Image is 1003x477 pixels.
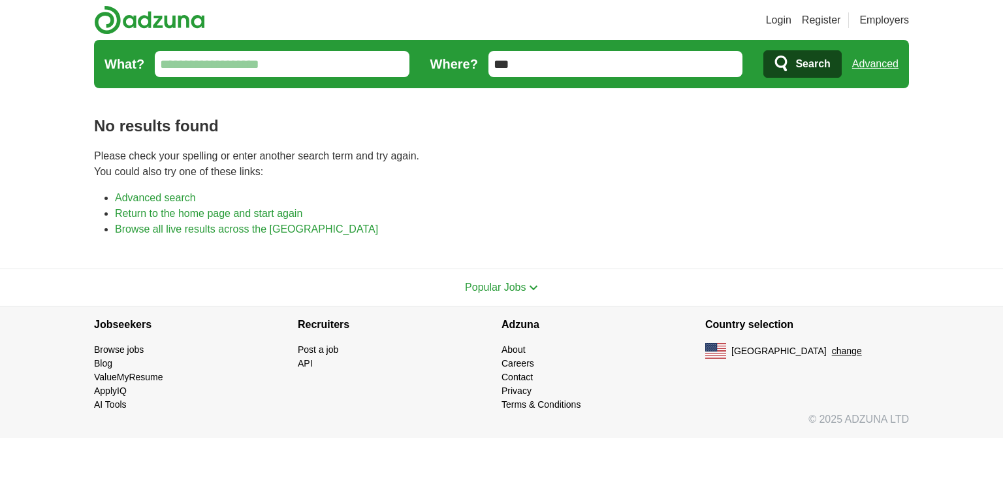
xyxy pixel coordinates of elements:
img: Adzuna logo [94,5,205,35]
a: Post a job [298,344,338,355]
a: Return to the home page and start again [115,208,302,219]
a: Terms & Conditions [501,399,581,410]
a: Register [802,12,841,28]
label: What? [104,54,144,74]
span: Search [795,51,830,77]
a: Privacy [501,386,532,396]
a: Contact [501,372,533,382]
a: Advanced search [115,192,196,203]
h4: Country selection [705,306,909,343]
a: Advanced [852,51,899,77]
a: Browse all live results across the [GEOGRAPHIC_DATA] [115,223,378,235]
a: ValueMyResume [94,372,163,382]
a: Browse jobs [94,344,144,355]
a: Careers [501,358,534,369]
a: Blog [94,358,112,369]
h1: No results found [94,114,909,138]
img: US flag [705,343,726,359]
label: Where? [430,54,478,74]
button: change [832,344,862,358]
a: ApplyIQ [94,386,127,396]
span: [GEOGRAPHIC_DATA] [731,344,827,358]
a: API [298,358,313,369]
a: About [501,344,526,355]
button: Search [763,50,841,78]
img: toggle icon [529,285,538,291]
a: AI Tools [94,399,127,410]
a: Login [766,12,791,28]
a: Employers [859,12,909,28]
p: Please check your spelling or enter another search term and try again. You could also try one of ... [94,148,909,180]
div: © 2025 ADZUNA LTD [84,412,919,438]
span: Popular Jobs [465,282,526,293]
